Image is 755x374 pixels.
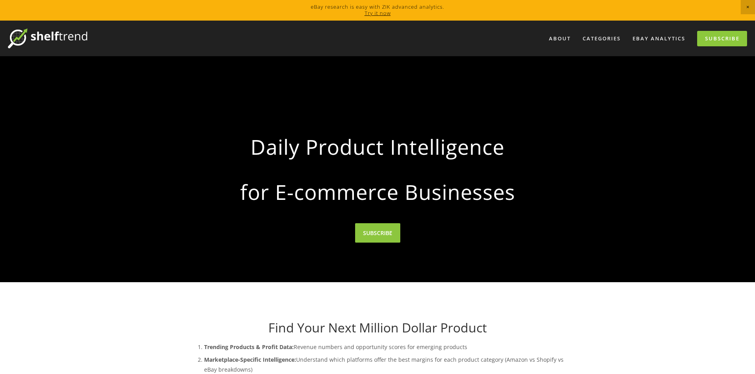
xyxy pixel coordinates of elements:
a: Try it now [365,9,391,17]
h1: Find Your Next Million Dollar Product [188,320,567,335]
a: Subscribe [697,31,747,46]
strong: Trending Products & Profit Data: [204,343,294,351]
strong: Marketplace-Specific Intelligence: [204,356,296,363]
strong: for E-commerce Businesses [201,173,554,211]
strong: Daily Product Intelligence [201,128,554,165]
div: Categories [577,32,626,45]
a: About [544,32,576,45]
p: Revenue numbers and opportunity scores for emerging products [204,342,567,352]
a: eBay Analytics [627,32,690,45]
a: SUBSCRIBE [355,223,400,243]
img: ShelfTrend [8,28,87,48]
